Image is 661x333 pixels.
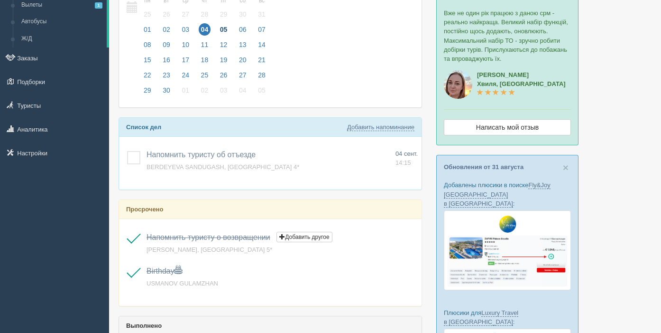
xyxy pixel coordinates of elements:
[234,24,252,39] a: 06
[176,70,194,85] a: 24
[237,23,249,36] span: 06
[160,84,173,96] span: 30
[160,23,173,36] span: 02
[157,55,175,70] a: 16
[141,84,154,96] span: 29
[218,8,230,20] span: 29
[237,84,249,96] span: 04
[215,70,233,85] a: 26
[179,23,192,36] span: 03
[141,23,154,36] span: 01
[176,24,194,39] a: 03
[179,38,192,51] span: 10
[218,54,230,66] span: 19
[199,38,211,51] span: 11
[395,150,418,167] a: 04 сент. 14:15
[395,150,418,157] span: 04 сент.
[444,181,571,208] p: Добавлены плюсики в поиске :
[179,84,192,96] span: 01
[215,24,233,39] a: 05
[237,54,249,66] span: 20
[199,54,211,66] span: 18
[276,232,332,242] button: Добавить другое
[199,23,211,36] span: 04
[256,54,268,66] span: 21
[215,55,233,70] a: 19
[141,8,154,20] span: 25
[444,9,571,63] p: Вже не один рік працюю з даною срм - реально найкраща. Великий набір функцій, постійно щось додаю...
[147,280,218,287] a: USMANOV GULAMZHAN
[215,39,233,55] a: 12
[157,85,175,100] a: 30
[160,69,173,81] span: 23
[218,38,230,51] span: 12
[347,124,414,131] a: Добавить напоминание
[141,69,154,81] span: 22
[256,38,268,51] span: 14
[196,55,214,70] a: 18
[199,84,211,96] span: 02
[253,39,268,55] a: 14
[196,70,214,85] a: 25
[237,69,249,81] span: 27
[176,55,194,70] a: 17
[215,85,233,100] a: 03
[147,267,182,275] a: Birthday
[126,124,161,131] b: Список дел
[138,55,156,70] a: 15
[157,24,175,39] a: 02
[147,246,272,253] a: [PERSON_NAME], [GEOGRAPHIC_DATA] 5*
[179,54,192,66] span: 17
[196,85,214,100] a: 02
[17,30,107,48] a: Ж/Д
[444,119,571,135] a: Написать мой отзыв
[395,159,411,166] span: 14:15
[147,163,299,171] a: BERDEYEVA SANDUGASH, [GEOGRAPHIC_DATA] 4*
[157,39,175,55] a: 09
[218,23,230,36] span: 05
[563,162,569,173] span: ×
[563,162,569,172] button: Close
[179,8,192,20] span: 27
[160,8,173,20] span: 26
[444,308,571,326] p: Плюсики для :
[196,24,214,39] a: 04
[253,85,268,100] a: 05
[138,85,156,100] a: 29
[147,233,270,241] a: Напомнить туристу о возвращении
[234,55,252,70] a: 20
[253,70,268,85] a: 28
[199,8,211,20] span: 28
[199,69,211,81] span: 25
[176,39,194,55] a: 10
[444,181,551,207] a: Fly&Joy [GEOGRAPHIC_DATA] в [GEOGRAPHIC_DATA]
[444,163,523,171] a: Обновления от 31 августа
[444,210,571,290] img: fly-joy-de-proposal-crm-for-travel-agency.png
[138,70,156,85] a: 22
[253,24,268,39] a: 07
[196,39,214,55] a: 11
[237,38,249,51] span: 13
[138,39,156,55] a: 08
[234,85,252,100] a: 04
[234,70,252,85] a: 27
[256,84,268,96] span: 05
[218,69,230,81] span: 26
[179,69,192,81] span: 24
[141,38,154,51] span: 08
[234,39,252,55] a: 13
[253,55,268,70] a: 21
[147,151,256,159] span: Напомнить туристу об отъезде
[160,38,173,51] span: 09
[17,13,107,30] a: Автобусы
[138,24,156,39] a: 01
[477,71,566,96] a: [PERSON_NAME]Хвиля, [GEOGRAPHIC_DATA]
[160,54,173,66] span: 16
[157,70,175,85] a: 23
[237,8,249,20] span: 30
